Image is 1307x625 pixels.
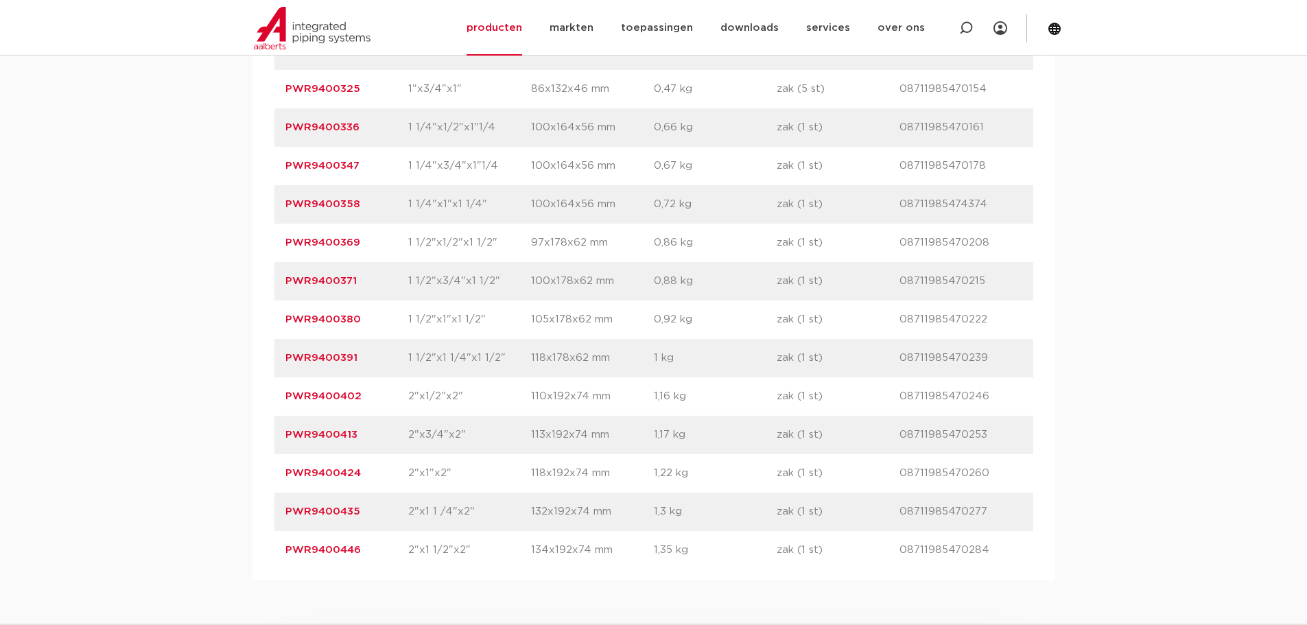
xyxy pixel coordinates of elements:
[531,388,654,405] p: 110x192x74 mm
[285,468,361,478] a: PWR9400424
[531,273,654,290] p: 100x178x62 mm
[531,196,654,213] p: 100x164x56 mm
[654,427,777,443] p: 1,17 kg
[899,81,1022,97] p: 08711985470154
[654,465,777,482] p: 1,22 kg
[899,465,1022,482] p: 08711985470260
[285,353,357,363] a: PWR9400391
[285,429,357,440] a: PWR9400413
[777,542,899,558] p: zak (1 st)
[654,81,777,97] p: 0,47 kg
[408,196,531,213] p: 1 1/4"x1"x1 1/4"
[777,465,899,482] p: zak (1 st)
[899,196,1022,213] p: 08711985474374
[899,311,1022,328] p: 08711985470222
[777,119,899,136] p: zak (1 st)
[531,465,654,482] p: 118x192x74 mm
[285,545,361,555] a: PWR9400446
[777,504,899,520] p: zak (1 st)
[531,542,654,558] p: 134x192x74 mm
[408,542,531,558] p: 2"x1 1/2"x2"
[285,84,360,94] a: PWR9400325
[531,158,654,174] p: 100x164x56 mm
[408,273,531,290] p: 1 1/2"x3/4"x1 1/2"
[285,391,362,401] a: PWR9400402
[654,388,777,405] p: 1,16 kg
[899,158,1022,174] p: 08711985470178
[899,350,1022,366] p: 08711985470239
[531,427,654,443] p: 113x192x74 mm
[531,350,654,366] p: 118x178x62 mm
[408,119,531,136] p: 1 1/4"x1/2"x1"1/4
[899,427,1022,443] p: 08711985470253
[899,504,1022,520] p: 08711985470277
[285,161,360,171] a: PWR9400347
[654,542,777,558] p: 1,35 kg
[777,311,899,328] p: zak (1 st)
[777,196,899,213] p: zak (1 st)
[654,311,777,328] p: 0,92 kg
[777,158,899,174] p: zak (1 st)
[285,276,357,286] a: PWR9400371
[285,314,361,325] a: PWR9400380
[285,199,360,209] a: PWR9400358
[777,273,899,290] p: zak (1 st)
[408,350,531,366] p: 1 1/2"x1 1/4"x1 1/2"
[408,235,531,251] p: 1 1/2"x1/2"x1 1/2"
[777,388,899,405] p: zak (1 st)
[777,81,899,97] p: zak (5 st)
[531,235,654,251] p: 97x178x62 mm
[899,119,1022,136] p: 08711985470161
[654,273,777,290] p: 0,88 kg
[285,506,360,517] a: PWR9400435
[408,504,531,520] p: 2"x1 1 /4"x2"
[899,542,1022,558] p: 08711985470284
[899,235,1022,251] p: 08711985470208
[531,311,654,328] p: 105x178x62 mm
[777,350,899,366] p: zak (1 st)
[654,196,777,213] p: 0,72 kg
[531,81,654,97] p: 86x132x46 mm
[408,158,531,174] p: 1 1/4"x3/4"x1"1/4
[777,235,899,251] p: zak (1 st)
[285,237,360,248] a: PWR9400369
[777,427,899,443] p: zak (1 st)
[285,122,360,132] a: PWR9400336
[531,119,654,136] p: 100x164x56 mm
[408,81,531,97] p: 1"x3/4"x1"
[899,388,1022,405] p: 08711985470246
[654,235,777,251] p: 0,86 kg
[899,273,1022,290] p: 08711985470215
[408,427,531,443] p: 2"x3/4"x2"
[408,465,531,482] p: 2"x1"x2"
[654,158,777,174] p: 0,67 kg
[531,504,654,520] p: 132x192x74 mm
[654,504,777,520] p: 1,3 kg
[408,388,531,405] p: 2"x1/2"x2"
[408,311,531,328] p: 1 1/2"x1"x1 1/2"
[654,119,777,136] p: 0,66 kg
[654,350,777,366] p: 1 kg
